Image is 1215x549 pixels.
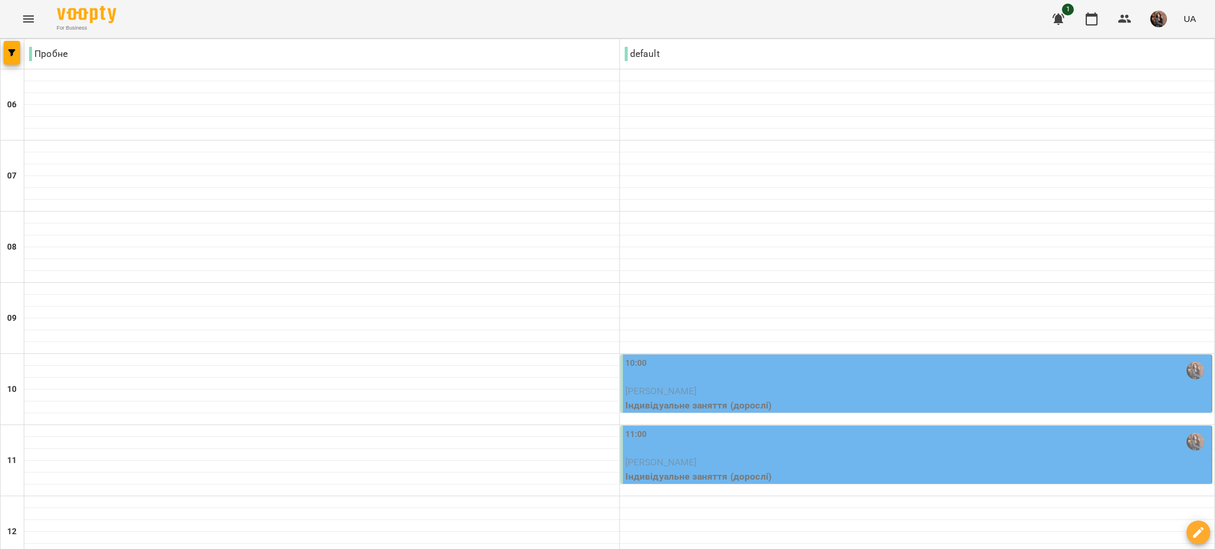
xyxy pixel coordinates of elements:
[7,525,17,538] h6: 12
[625,385,697,397] span: [PERSON_NAME]
[7,312,17,325] h6: 09
[7,98,17,111] h6: 06
[14,5,43,33] button: Menu
[1187,362,1204,379] img: Прокопенко Поліна Олександрівна
[7,241,17,254] h6: 08
[1062,4,1074,15] span: 1
[625,457,697,468] span: [PERSON_NAME]
[7,383,17,396] h6: 10
[7,454,17,467] h6: 11
[7,170,17,183] h6: 07
[57,6,116,23] img: Voopty Logo
[625,428,647,441] label: 11:00
[29,47,68,61] p: Пробне
[1184,12,1196,25] span: UA
[625,398,1210,413] p: Індивідуальне заняття (дорослі)
[625,357,647,370] label: 10:00
[1150,11,1167,27] img: 6c17d95c07e6703404428ddbc75e5e60.jpg
[1187,433,1204,451] img: Прокопенко Поліна Олександрівна
[625,470,1210,484] p: Індивідуальне заняття (дорослі)
[1179,8,1201,30] button: UA
[625,47,660,61] p: default
[57,24,116,32] span: For Business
